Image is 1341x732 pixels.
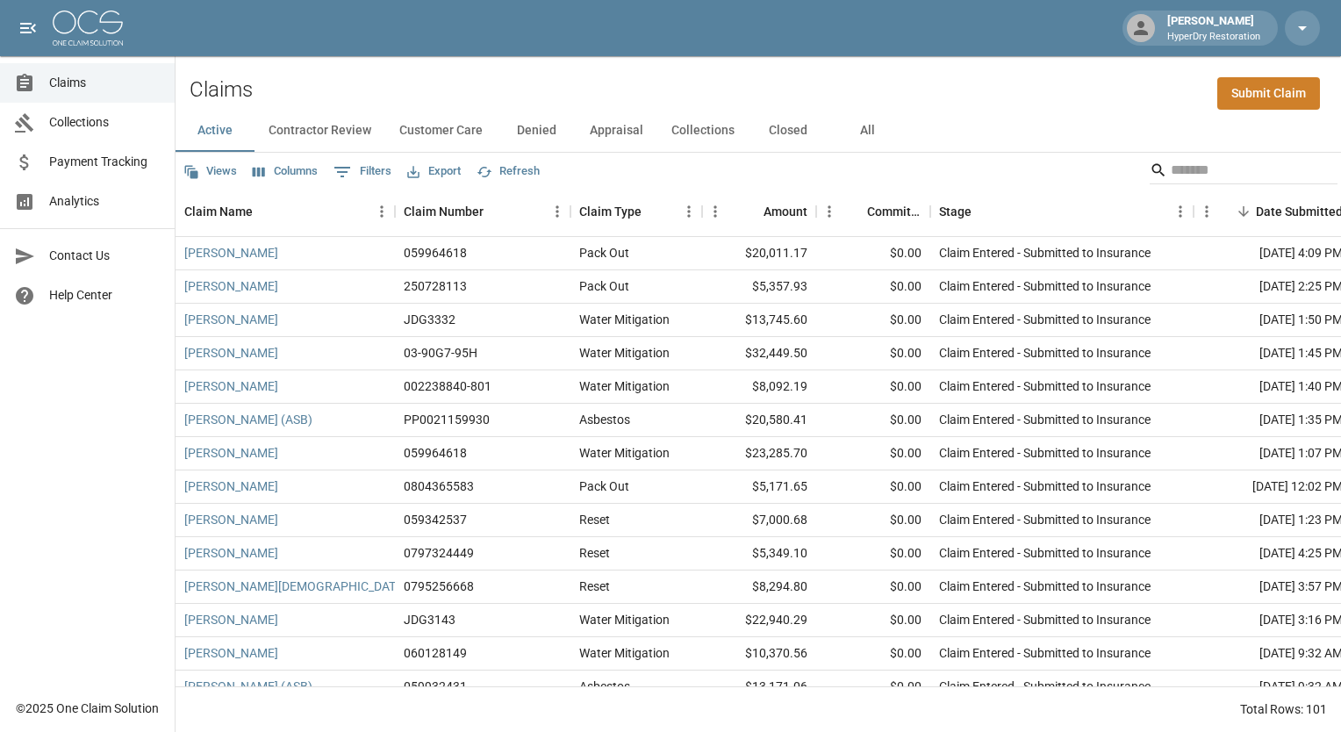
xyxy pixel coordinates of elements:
div: Water Mitigation [579,377,670,395]
span: Analytics [49,192,161,211]
div: $0.00 [816,504,930,537]
div: $0.00 [816,404,930,437]
div: Stage [939,187,972,236]
div: $7,000.68 [702,504,816,537]
div: Total Rows: 101 [1240,700,1327,718]
div: $22,940.29 [702,604,816,637]
button: All [828,110,907,152]
div: $0.00 [816,470,930,504]
div: Claim Entered - Submitted to Insurance [939,578,1151,595]
div: 060128149 [404,644,467,662]
div: Claim Entered - Submitted to Insurance [939,611,1151,628]
div: © 2025 One Claim Solution [16,700,159,717]
a: [PERSON_NAME] [184,477,278,495]
div: Stage [930,187,1194,236]
a: [PERSON_NAME] [184,611,278,628]
div: 059342537 [404,511,467,528]
div: Claim Entered - Submitted to Insurance [939,544,1151,562]
a: Submit Claim [1217,77,1320,110]
div: JDG3332 [404,311,455,328]
div: $20,580.41 [702,404,816,437]
p: HyperDry Restoration [1167,30,1260,45]
div: Claim Entered - Submitted to Insurance [939,644,1151,662]
div: Water Mitigation [579,611,670,628]
div: Water Mitigation [579,344,670,362]
button: Show filters [329,158,396,186]
div: $0.00 [816,370,930,404]
div: 0795256668 [404,578,474,595]
div: $0.00 [816,237,930,270]
div: dynamic tabs [176,110,1341,152]
button: Appraisal [576,110,657,152]
a: [PERSON_NAME] [184,311,278,328]
div: Reset [579,544,610,562]
div: Claim Entered - Submitted to Insurance [939,511,1151,528]
div: $0.00 [816,337,930,370]
div: Claim Number [395,187,570,236]
div: $20,011.17 [702,237,816,270]
div: Pack Out [579,244,629,262]
button: open drawer [11,11,46,46]
div: $32,449.50 [702,337,816,370]
button: Menu [816,198,843,225]
a: [PERSON_NAME] [184,544,278,562]
div: Claim Number [404,187,484,236]
div: Search [1150,156,1337,188]
div: Claim Entered - Submitted to Insurance [939,244,1151,262]
div: Claim Name [176,187,395,236]
button: Sort [972,199,996,224]
div: $8,092.19 [702,370,816,404]
div: $0.00 [816,537,930,571]
div: Claim Entered - Submitted to Insurance [939,344,1151,362]
button: Menu [1194,198,1220,225]
span: Payment Tracking [49,153,161,171]
a: [PERSON_NAME] [184,444,278,462]
div: 059932431 [404,678,467,695]
button: Export [403,158,465,185]
button: Collections [657,110,749,152]
span: Help Center [49,286,161,305]
div: $5,349.10 [702,537,816,571]
div: 002238840-801 [404,377,491,395]
button: Customer Care [385,110,497,152]
div: Water Mitigation [579,311,670,328]
div: Committed Amount [816,187,930,236]
div: Claim Entered - Submitted to Insurance [939,311,1151,328]
button: Menu [702,198,728,225]
div: Claim Type [570,187,702,236]
div: Water Mitigation [579,444,670,462]
div: Amount [702,187,816,236]
div: $10,370.56 [702,637,816,671]
a: [PERSON_NAME] [184,244,278,262]
div: $0.00 [816,270,930,304]
div: 250728113 [404,277,467,295]
div: 0797324449 [404,544,474,562]
div: JDG3143 [404,611,455,628]
button: Menu [676,198,702,225]
div: $8,294.80 [702,571,816,604]
div: Pack Out [579,477,629,495]
button: Sort [739,199,764,224]
div: Asbestos [579,678,630,695]
button: Menu [1167,198,1194,225]
div: Claim Entered - Submitted to Insurance [939,277,1151,295]
a: [PERSON_NAME] [184,377,278,395]
div: 059964618 [404,244,467,262]
div: $0.00 [816,637,930,671]
div: Claim Name [184,187,253,236]
button: Menu [369,198,395,225]
button: Contractor Review [255,110,385,152]
div: Pack Out [579,277,629,295]
img: ocs-logo-white-transparent.png [53,11,123,46]
button: Views [179,158,241,185]
a: [PERSON_NAME] [184,344,278,362]
a: [PERSON_NAME] [184,511,278,528]
div: $5,357.93 [702,270,816,304]
button: Sort [1231,199,1256,224]
a: [PERSON_NAME] [184,277,278,295]
span: Collections [49,113,161,132]
div: Water Mitigation [579,644,670,662]
button: Denied [497,110,576,152]
div: 03-90G7-95H [404,344,477,362]
a: [PERSON_NAME] [184,644,278,662]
